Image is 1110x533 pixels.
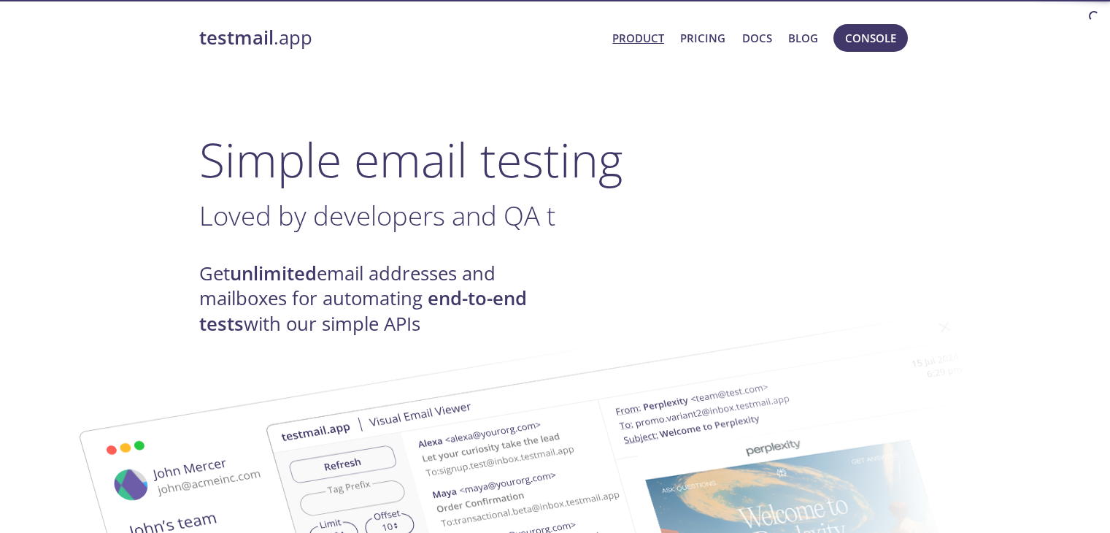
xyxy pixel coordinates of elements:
[680,28,725,47] a: Pricing
[199,26,601,50] a: testmail.app
[199,197,555,234] span: Loved by developers and QA t
[788,28,818,47] a: Blog
[742,28,772,47] a: Docs
[199,261,555,337] h4: Get email addresses and mailboxes for automating with our simple APIs
[612,28,664,47] a: Product
[199,285,527,336] strong: end-to-end tests
[199,131,911,188] h1: Simple email testing
[230,261,317,286] strong: unlimited
[199,25,274,50] strong: testmail
[833,24,908,52] button: Console
[845,28,896,47] span: Console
